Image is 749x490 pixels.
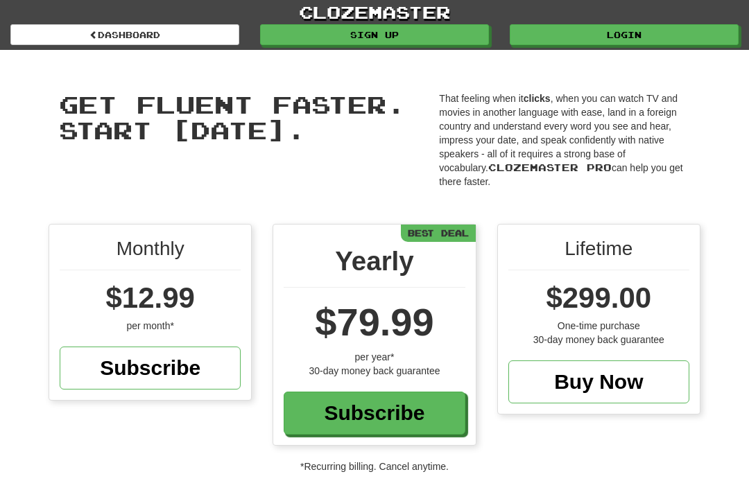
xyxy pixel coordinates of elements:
a: Sign up [260,24,489,45]
div: Best Deal [401,225,476,242]
span: $12.99 [105,281,194,314]
div: Yearly [284,242,465,288]
div: One-time purchase [508,319,689,333]
span: $79.99 [315,300,433,344]
div: Lifetime [508,235,689,270]
span: Clozemaster Pro [488,161,612,173]
div: per year* [284,350,465,364]
a: Buy Now [508,360,689,403]
p: That feeling when it , when you can watch TV and movies in another language with ease, land in a ... [439,91,690,189]
strong: clicks [524,93,551,104]
a: Login [510,24,739,45]
div: 30-day money back guarantee [508,333,689,347]
a: Subscribe [284,392,465,435]
span: Get fluent faster. Start [DATE]. [59,91,418,143]
div: per month* [60,319,241,333]
div: 30-day money back guarantee [284,364,465,378]
div: Monthly [60,235,241,270]
span: $299.00 [546,281,651,314]
a: Dashboard [10,24,239,45]
a: Subscribe [60,347,241,390]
